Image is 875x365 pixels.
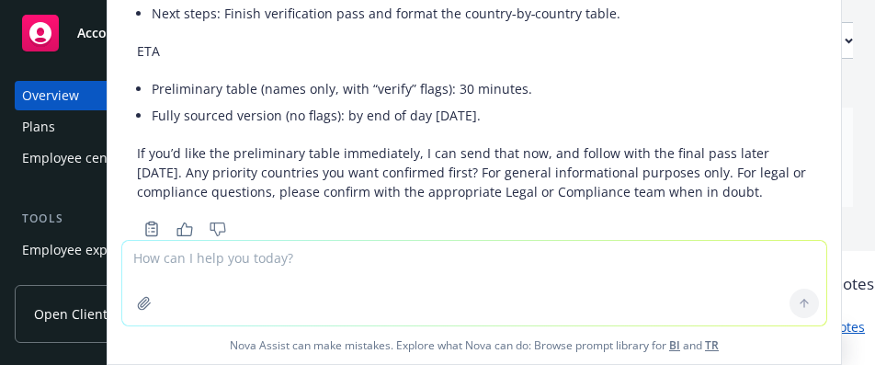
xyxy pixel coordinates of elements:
[152,102,812,129] li: Fully sourced version (no flags): by end of day [DATE].
[15,143,243,173] a: Employee census
[22,112,55,142] div: Plans
[705,337,719,353] a: TR
[137,143,812,201] p: If you’d like the preliminary table immediately, I can send that now, and follow with the final p...
[115,326,834,364] span: Nova Assist can make mistakes. Explore what Nova can do: Browse prompt library for and
[15,112,243,142] a: Plans
[15,81,243,110] a: Overview
[15,235,243,265] a: Employee experience builder
[22,267,100,296] div: Manage files
[669,337,680,353] a: BI
[137,41,812,61] p: ETA
[15,210,243,228] div: Tools
[22,143,129,173] div: Employee census
[22,81,79,110] div: Overview
[15,7,243,59] a: Accounts
[203,216,233,242] button: Thumbs down
[22,235,202,265] div: Employee experience builder
[143,221,160,237] svg: Copy to clipboard
[77,26,135,40] span: Accounts
[34,304,171,324] span: Open Client Navigator
[152,75,812,102] li: Preliminary table (names only, with “verify” flags): 30 minutes.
